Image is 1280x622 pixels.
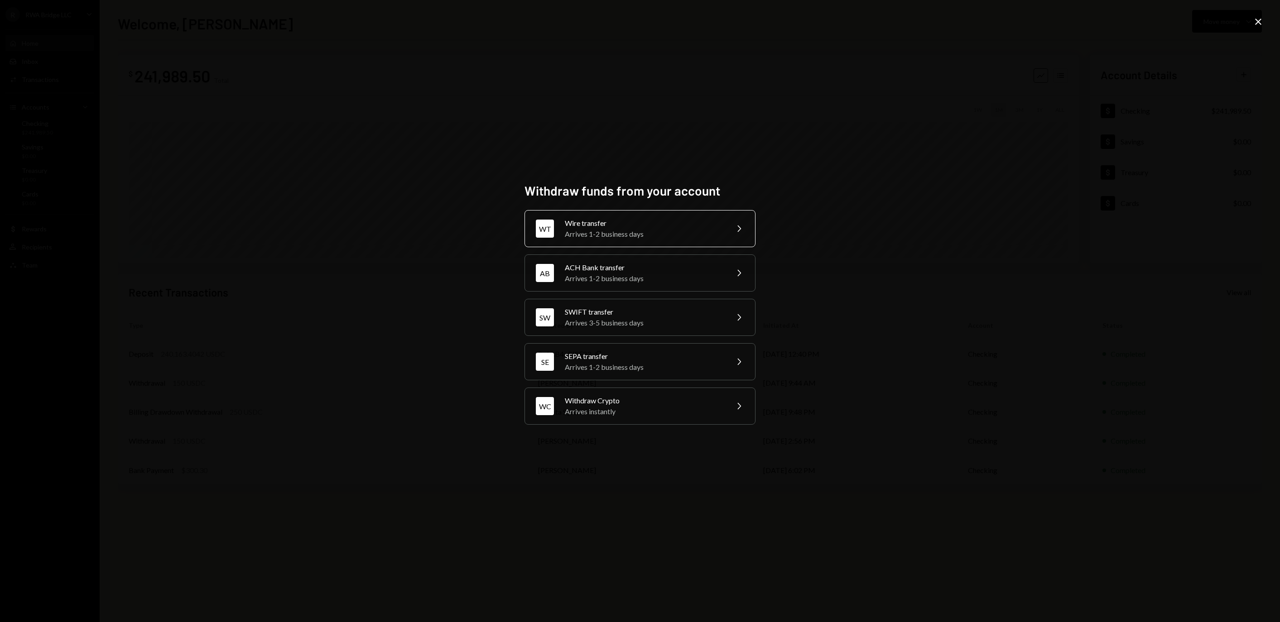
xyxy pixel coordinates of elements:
[565,406,722,417] div: Arrives instantly
[525,299,755,336] button: SWSWIFT transferArrives 3-5 business days
[536,308,554,326] div: SW
[565,218,722,229] div: Wire transfer
[565,395,722,406] div: Withdraw Crypto
[525,388,755,425] button: WCWithdraw CryptoArrives instantly
[565,362,722,373] div: Arrives 1-2 business days
[536,353,554,371] div: SE
[565,262,722,273] div: ACH Bank transfer
[565,317,722,328] div: Arrives 3-5 business days
[565,351,722,362] div: SEPA transfer
[525,343,755,380] button: SESEPA transferArrives 1-2 business days
[536,397,554,415] div: WC
[536,264,554,282] div: AB
[525,210,755,247] button: WTWire transferArrives 1-2 business days
[525,254,755,292] button: ABACH Bank transferArrives 1-2 business days
[565,229,722,239] div: Arrives 1-2 business days
[565,273,722,284] div: Arrives 1-2 business days
[565,306,722,317] div: SWIFT transfer
[536,220,554,238] div: WT
[525,182,755,200] h2: Withdraw funds from your account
